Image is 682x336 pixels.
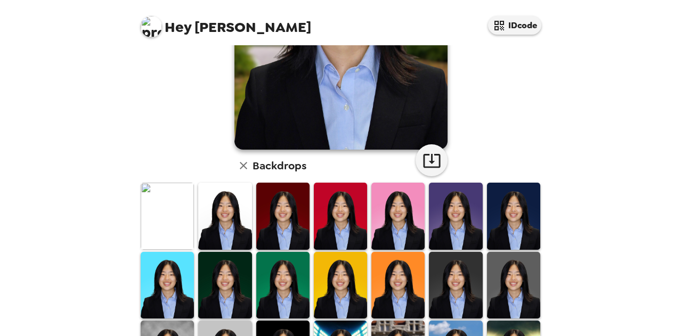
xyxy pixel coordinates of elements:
span: [PERSON_NAME] [141,11,311,35]
img: Original [141,183,194,249]
h6: Backdrops [253,157,306,174]
button: IDcode [488,16,541,35]
img: profile pic [141,16,162,37]
span: Hey [165,18,191,37]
